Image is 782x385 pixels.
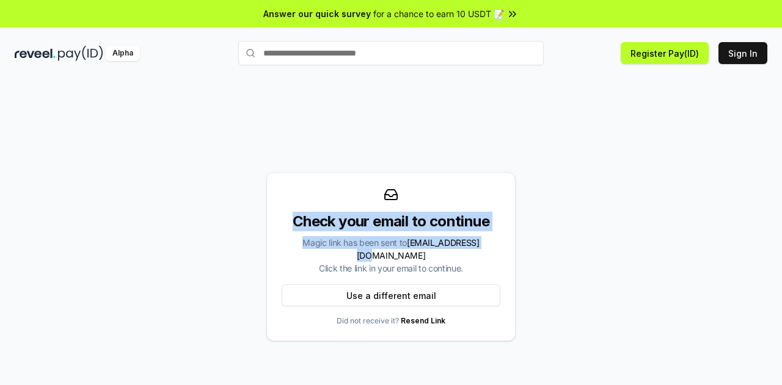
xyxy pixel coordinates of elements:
div: Magic link has been sent to Click the link in your email to continue. [282,236,500,275]
span: [EMAIL_ADDRESS][DOMAIN_NAME] [357,237,480,261]
button: Sign In [718,42,767,64]
div: Alpha [106,46,140,61]
p: Did not receive it? [337,316,445,326]
img: pay_id [58,46,103,61]
span: for a chance to earn 10 USDT 📝 [373,7,504,20]
a: Resend Link [401,316,445,325]
span: Answer our quick survey [263,7,371,20]
button: Register Pay(ID) [621,42,709,64]
div: Check your email to continue [282,212,500,231]
img: reveel_dark [15,46,56,61]
button: Use a different email [282,284,500,306]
